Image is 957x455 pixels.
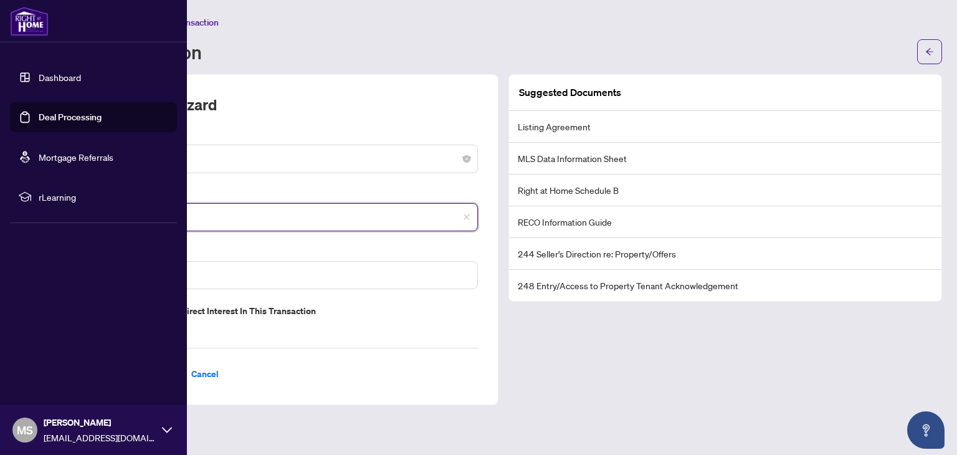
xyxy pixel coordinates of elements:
article: Suggested Documents [519,85,621,100]
span: MS [17,421,33,439]
li: 244 Seller’s Direction re: Property/Offers [509,238,941,270]
span: [EMAIL_ADDRESS][DOMAIN_NAME] [44,431,156,444]
span: close [463,213,470,221]
span: Add Transaction [155,17,219,28]
span: close-circle [463,155,470,163]
span: arrow-left [925,47,934,56]
span: Listing - Lease [93,147,470,171]
li: MLS Data Information Sheet [509,143,941,175]
button: Open asap [907,411,945,449]
label: Transaction Type [85,130,478,143]
li: Listing Agreement [509,111,941,143]
li: RECO Information Guide [509,206,941,238]
span: [PERSON_NAME] [44,416,156,429]
a: Dashboard [39,72,81,83]
li: 248 Entry/Access to Property Tenant Acknowledgement [509,270,941,301]
li: Right at Home Schedule B [509,175,941,206]
label: Do you have direct or indirect interest in this transaction [85,304,478,318]
a: Deal Processing [39,112,102,123]
button: Cancel [181,363,229,385]
span: Cancel [191,364,219,384]
label: MLS ID [85,188,478,202]
img: logo [10,6,49,36]
a: Mortgage Referrals [39,151,113,163]
label: Property Address [85,246,478,260]
span: rLearning [39,190,168,204]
